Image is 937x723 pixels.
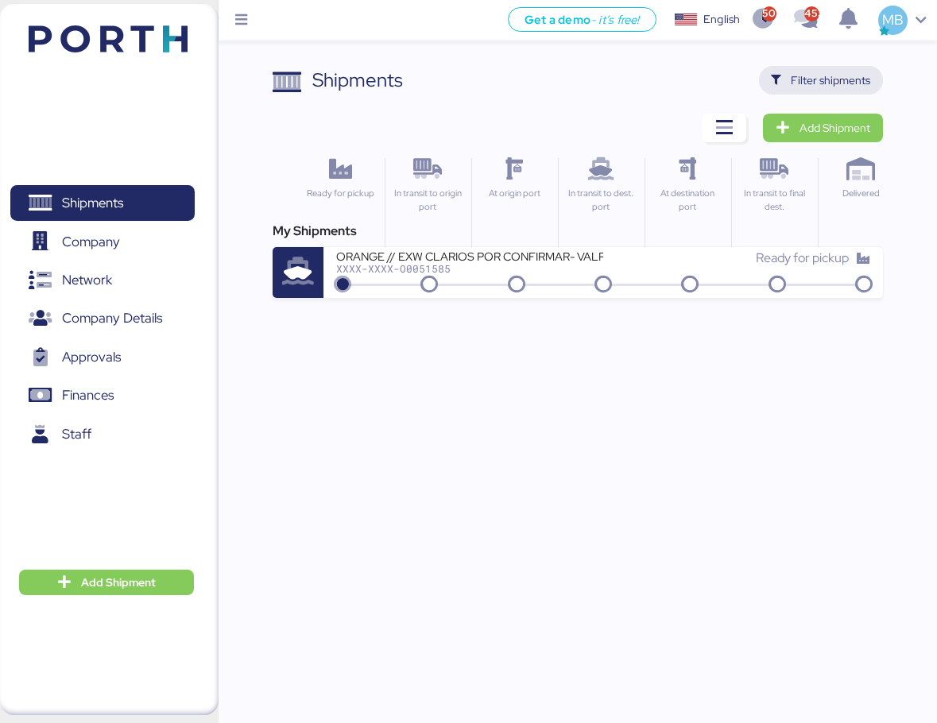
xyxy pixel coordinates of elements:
[763,114,883,142] a: Add Shipment
[825,187,897,200] div: Delivered
[703,11,740,28] div: English
[19,570,194,595] button: Add Shipment
[800,118,870,137] span: Add Shipment
[304,187,378,200] div: Ready for pickup
[312,66,403,95] div: Shipments
[336,249,603,262] div: ORANGE // EXW CLARIOS POR CONFIRMAR- VALPARAISO // 1x20 // BKG HAPAG 32894753 - maersk 255703625
[62,384,114,407] span: Finances
[62,191,123,215] span: Shipments
[62,423,91,446] span: Staff
[759,66,884,95] button: Filter shipments
[565,187,637,214] div: In transit to dest. port
[228,7,255,34] button: Menu
[62,230,120,253] span: Company
[336,263,603,274] div: XXXX-XXXX-O0051585
[738,187,811,214] div: In transit to final dest.
[10,223,195,260] a: Company
[10,416,195,453] a: Staff
[791,71,870,90] span: Filter shipments
[81,573,156,592] span: Add Shipment
[62,346,121,369] span: Approvals
[10,300,195,337] a: Company Details
[62,307,162,330] span: Company Details
[10,339,195,376] a: Approvals
[10,185,195,222] a: Shipments
[62,269,112,292] span: Network
[756,249,849,266] span: Ready for pickup
[273,222,883,241] div: My Shipments
[652,187,724,214] div: At destination port
[478,187,551,200] div: At origin port
[10,262,195,299] a: Network
[392,187,464,214] div: In transit to origin port
[10,377,195,414] a: Finances
[882,10,904,30] span: MB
